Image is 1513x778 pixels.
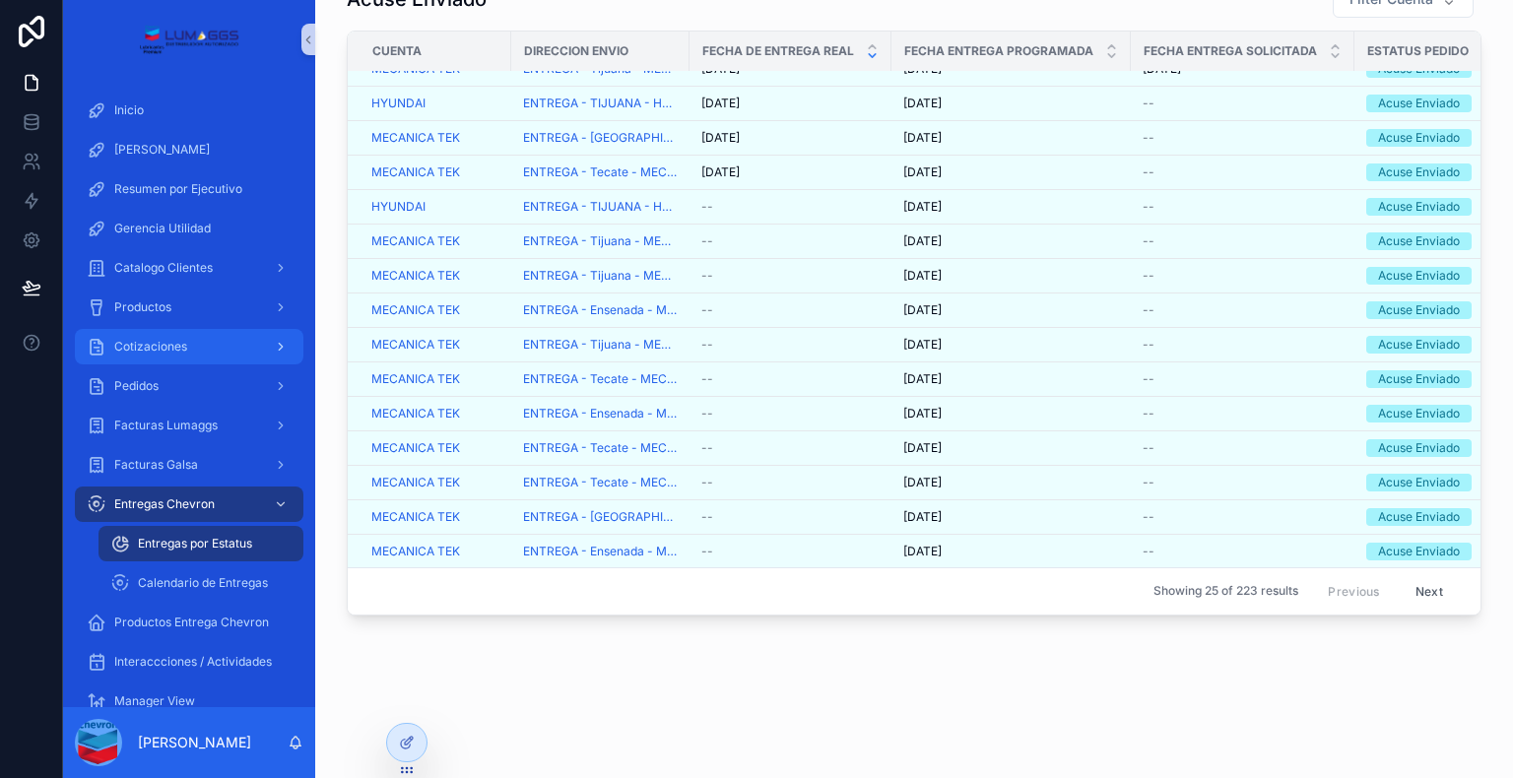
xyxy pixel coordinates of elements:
span: -- [701,268,713,284]
span: [DATE] [903,544,942,559]
a: -- [1143,302,1343,318]
a: Acuse Enviado [1366,163,1494,181]
a: ENTREGA - Tijuana - MECANICA TEK [523,233,678,249]
div: Acuse Enviado [1378,439,1460,457]
span: Showing 25 of 223 results [1153,584,1298,600]
a: ENTREGA - Ensenada - MECANICA TEK [523,302,678,318]
a: ENTREGA - TIJUANA - HYUNDAI [523,199,678,215]
span: ENTREGA - Ensenada - MECANICA TEK [523,544,678,559]
div: Acuse Enviado [1378,370,1460,388]
span: -- [701,475,713,490]
a: ENTREGA - Tecate - MECANICA TEK [523,475,678,490]
span: [DATE] [701,130,740,146]
div: Acuse Enviado [1378,232,1460,250]
a: -- [701,268,880,284]
a: ENTREGA - Tijuana - MECANICA TEK [523,268,678,284]
a: -- [1143,268,1343,284]
span: -- [1143,475,1154,490]
a: [DATE] [903,268,1119,284]
a: Facturas Galsa [75,447,303,483]
a: -- [1143,371,1343,387]
a: MECANICA TEK [371,164,460,180]
a: MECANICA TEK [371,475,460,490]
a: -- [701,509,880,525]
a: Acuse Enviado [1366,543,1494,560]
span: Pedidos [114,378,159,394]
div: Acuse Enviado [1378,301,1460,319]
a: -- [1143,164,1343,180]
a: -- [1143,475,1343,490]
span: -- [1143,337,1154,353]
a: [DATE] [903,233,1119,249]
a: MECANICA TEK [371,371,499,387]
a: Manager View [75,683,303,719]
a: ENTREGA - Tecate - MECANICA TEK [523,371,678,387]
a: Acuse Enviado [1366,405,1494,422]
a: [DATE] [903,440,1119,456]
a: Cotizaciones [75,329,303,364]
a: -- [1143,544,1343,559]
a: Inicio [75,93,303,128]
a: [DATE] [903,337,1119,353]
span: [DATE] [903,337,942,353]
a: MECANICA TEK [371,406,499,421]
div: Acuse Enviado [1378,129,1460,147]
div: Acuse Enviado [1378,198,1460,216]
a: -- [701,475,880,490]
span: -- [1143,164,1154,180]
a: HYUNDAI [371,199,499,215]
a: ENTREGA - Tecate - MECANICA TEK [523,440,678,456]
a: MECANICA TEK [371,371,460,387]
a: [DATE] [903,406,1119,421]
span: ENTREGA - Tijuana - MECANICA TEK [523,337,678,353]
a: [DATE] [903,130,1119,146]
a: HYUNDAI [371,96,426,111]
a: [DATE] [903,475,1119,490]
span: Cuenta [372,43,422,59]
a: HYUNDAI [371,96,499,111]
a: -- [701,406,880,421]
span: -- [1143,544,1154,559]
a: Productos [75,290,303,325]
a: MECANICA TEK [371,440,460,456]
a: [DATE] [903,164,1119,180]
span: [DATE] [903,96,942,111]
span: Manager View [114,693,195,709]
span: -- [1143,509,1154,525]
div: Acuse Enviado [1378,405,1460,422]
span: -- [701,199,713,215]
a: MECANICA TEK [371,475,499,490]
span: Facturas Galsa [114,457,198,473]
span: -- [1143,130,1154,146]
a: Resumen por Ejecutivo [75,171,303,207]
span: MECANICA TEK [371,509,460,525]
a: ENTREGA - TIJUANA - HYUNDAI [523,96,678,111]
a: Acuse Enviado [1366,474,1494,491]
a: Acuse Enviado [1366,439,1494,457]
span: -- [1143,199,1154,215]
a: -- [1143,199,1343,215]
a: -- [1143,337,1343,353]
a: Acuse Enviado [1366,267,1494,285]
a: -- [701,199,880,215]
span: -- [701,233,713,249]
span: [DATE] [903,406,942,421]
a: ENTREGA - Ensenada - MECANICA TEK [523,406,678,421]
a: ENTREGA - [GEOGRAPHIC_DATA] - MECANICA TEK [523,509,678,525]
span: -- [701,544,713,559]
span: ENTREGA - [GEOGRAPHIC_DATA] - MECANICA TEK [523,130,678,146]
a: Acuse Enviado [1366,95,1494,112]
a: MECANICA TEK [371,544,460,559]
a: Productos Entrega Chevron [75,605,303,640]
span: Estatus Pedido [1367,43,1469,59]
span: [DATE] [903,268,942,284]
a: [PERSON_NAME] [75,132,303,167]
